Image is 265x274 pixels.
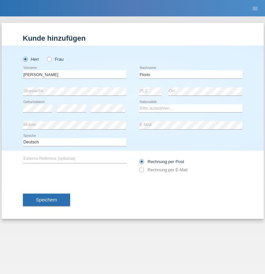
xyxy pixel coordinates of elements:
[36,197,57,202] span: Speichern
[23,194,70,206] button: Speichern
[139,159,143,167] input: Rechnung per Post
[139,159,184,164] label: Rechnung per Post
[23,57,27,61] input: Herr
[23,57,39,62] label: Herr
[252,5,258,12] i: menu
[23,34,242,42] h1: Kunde hinzufügen
[47,57,64,62] label: Frau
[249,6,262,10] a: menu
[139,167,143,176] input: Rechnung per E-Mail
[139,167,188,172] label: Rechnung per E-Mail
[47,57,51,61] input: Frau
